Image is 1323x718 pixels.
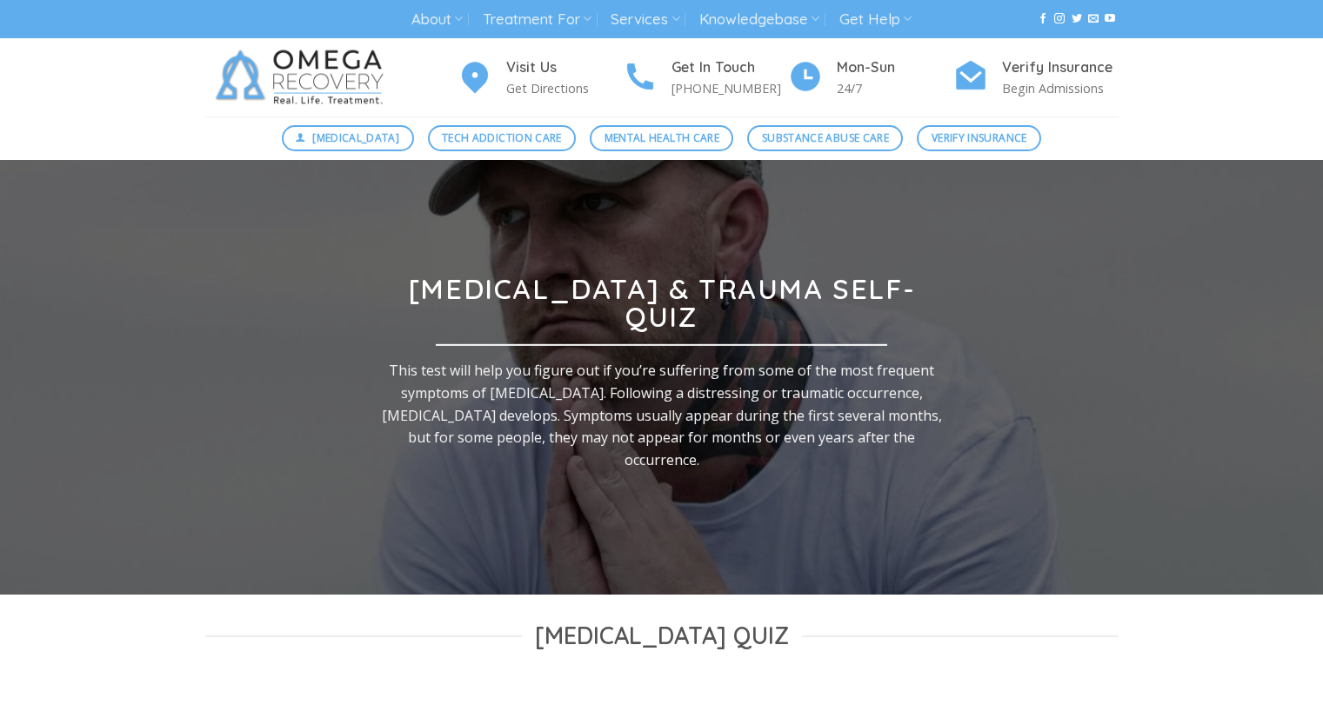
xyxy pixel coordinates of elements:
[623,57,788,99] a: Get In Touch [PHONE_NUMBER]
[611,3,679,36] a: Services
[672,57,788,79] h4: Get In Touch
[1054,13,1065,25] a: Follow on Instagram
[953,57,1119,99] a: Verify Insurance Begin Admissions
[1002,78,1119,98] p: Begin Admissions
[1072,13,1082,25] a: Follow on Twitter
[205,38,401,116] img: Omega Recovery
[1105,13,1115,25] a: Follow on YouTube
[839,3,912,36] a: Get Help
[747,125,903,151] a: Substance Abuse Care
[535,621,789,651] span: [MEDICAL_DATA] Quiz
[312,130,399,146] span: [MEDICAL_DATA]
[428,125,577,151] a: Tech Addiction Care
[672,78,788,98] p: [PHONE_NUMBER]
[458,57,623,99] a: Visit Us Get Directions
[1038,13,1048,25] a: Follow on Facebook
[411,3,463,36] a: About
[506,78,623,98] p: Get Directions
[380,360,944,471] p: This test will help you figure out if you’re suffering from some of the most frequent symptoms of...
[699,3,819,36] a: Knowledgebase
[837,57,953,79] h4: Mon-Sun
[282,125,414,151] a: [MEDICAL_DATA]
[605,130,719,146] span: Mental Health Care
[408,271,915,334] strong: [MEDICAL_DATA] & Trauma Self-Quiz
[932,130,1027,146] span: Verify Insurance
[1002,57,1119,79] h4: Verify Insurance
[506,57,623,79] h4: Visit Us
[483,3,591,36] a: Treatment For
[762,130,889,146] span: Substance Abuse Care
[917,125,1041,151] a: Verify Insurance
[442,130,562,146] span: Tech Addiction Care
[590,125,733,151] a: Mental Health Care
[837,78,953,98] p: 24/7
[1088,13,1099,25] a: Send us an email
